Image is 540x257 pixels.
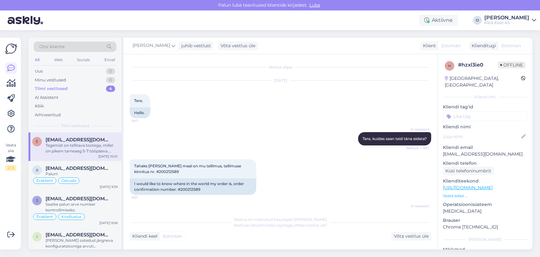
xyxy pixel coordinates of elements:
span: Kindlustus [61,215,82,219]
div: Aktiivne [419,15,458,26]
p: Operatsioonisüsteem [443,201,527,208]
span: exso27@gmail.com [46,137,111,143]
span: s [36,198,38,203]
div: Kliendi keel [130,233,158,240]
div: 2 / 3 [5,165,16,171]
div: O [473,16,482,25]
p: Kliendi telefon [443,160,527,167]
span: h [448,63,451,68]
div: juhib vestlust [179,42,211,49]
span: 9:57 [132,119,155,123]
p: Kliendi nimi [443,124,527,130]
span: Otsi kliente [39,43,65,50]
div: I would like to know where in the world my order is, order confirmation number. #200212589 [130,178,256,195]
div: Hello. [130,107,150,118]
div: Web [53,56,64,64]
div: Arhiveeritud [35,112,61,118]
div: Klienditugi [469,42,496,49]
i: „Võtke vestlus üle” [293,223,327,228]
div: Vaata siia [5,142,16,171]
div: Võta vestlus üle [391,232,431,241]
span: indrek.hurt@ordioreesti.ee [46,232,111,238]
div: [DATE] 10:01 [98,154,118,159]
div: [GEOGRAPHIC_DATA], [GEOGRAPHIC_DATA] [445,75,521,88]
span: Tiimi vestlused [61,123,89,129]
p: Klienditeekond [443,178,527,184]
div: Kõik [35,103,44,109]
div: [DATE] [130,78,431,83]
div: Tegemist on tellitava tootega, millel on pikem tarneaeg 5-7 tööpäeva. Hetkel on veel [PERSON_NAME... [46,143,118,154]
div: 0 [106,77,115,83]
div: Saatke palun arve number kontrollimiseks. [46,202,118,213]
span: Estonian [441,42,461,49]
p: Märkmed [443,246,527,253]
p: Vaata edasi ... [443,193,527,199]
div: Kliendi info [443,94,527,100]
div: [PERSON_NAME] [443,237,527,242]
input: Lisa nimi [443,133,520,140]
span: Estonian [163,233,182,240]
div: 0 [106,68,115,74]
div: Email [103,56,116,64]
span: Vestluse ülevõtmiseks vajutage [233,223,327,228]
p: [EMAIL_ADDRESS][DOMAIN_NAME] [443,151,527,157]
span: Vestlus on määratud kasutajale [PERSON_NAME] [234,217,327,222]
div: Uus [35,68,43,74]
span: siim.sergejev@gmail.com [46,196,111,202]
div: [DATE] 9:39 [100,184,118,189]
span: 9:57 [132,195,155,200]
div: Palun! [46,171,118,177]
span: Ostuabi [61,179,76,183]
span: a [36,168,39,172]
div: 4 [106,86,115,92]
p: Brauser [443,217,527,224]
div: # hzxl3ie0 [458,61,498,69]
a: [URL][DOMAIN_NAME] [443,185,493,190]
span: Eraklient [36,179,53,183]
div: Küsi telefoninumbrit [443,167,494,175]
span: Tahaks [PERSON_NAME] maal on mu tellimus, tellimuse kinnitus nr. #200212589 [134,164,242,174]
span: AI Assistent [406,127,429,132]
div: Socials [76,56,91,64]
span: Tere, kuidas saan teid täna aidata? [363,136,427,141]
div: [PERSON_NAME] [484,15,529,20]
span: AI Assistent [406,204,429,209]
div: All [34,56,41,64]
span: [PERSON_NAME] [133,42,170,49]
div: Vestlus algas [130,64,431,70]
span: annemari17@gmail.com [46,165,111,171]
p: [MEDICAL_DATA] [443,208,527,215]
p: Chrome [TECHNICAL_ID] [443,224,527,230]
span: i [36,234,38,239]
div: Minu vestlused [35,77,66,83]
div: [PERSON_NAME] ostedud järgneva konfiguratsiooniga arvuti [PERSON_NAME]. Kas oleks võimalik osta u... [46,238,118,249]
div: Võta vestlus üle [218,42,258,50]
span: Estonian [501,42,521,49]
span: Eraklient [36,215,53,219]
div: Tiimi vestlused [35,86,68,92]
p: Kliendi tag'id [443,104,527,110]
span: e [36,139,38,144]
div: Klient [420,42,436,49]
span: Tere. [134,98,143,103]
a: [PERSON_NAME]Klick Eesti AS [484,15,536,25]
img: Askly Logo [5,43,17,55]
input: Lisa tag [443,112,527,121]
span: Offline [498,61,525,68]
span: Nähtud ✓ 9:57 [406,146,429,151]
p: Kliendi email [443,144,527,151]
div: AI Assistent [35,94,58,101]
div: Klick Eesti AS [484,20,529,25]
div: [DATE] 9:06 [99,221,118,225]
span: Luba [307,2,322,8]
